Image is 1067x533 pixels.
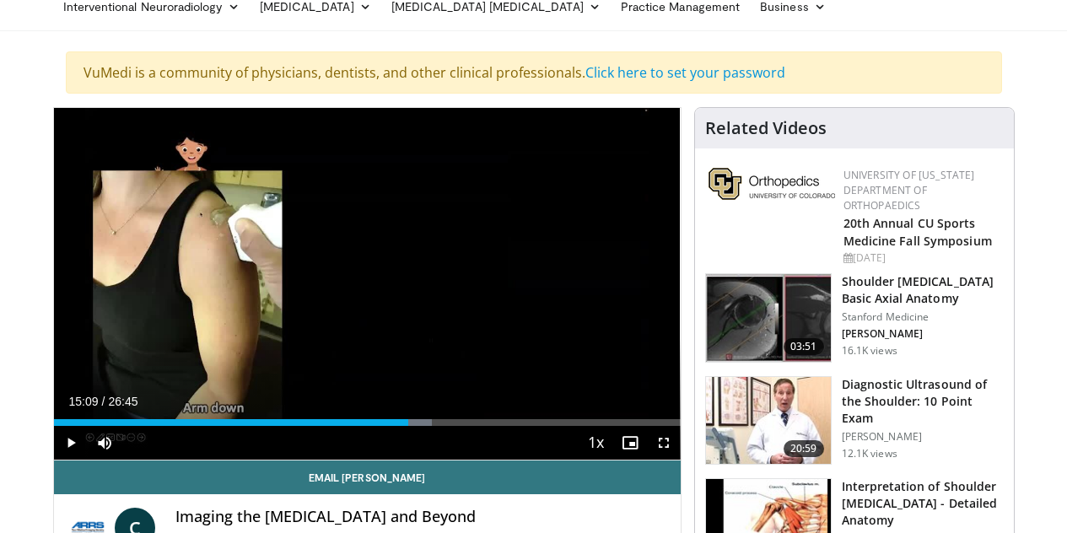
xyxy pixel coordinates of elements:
[108,395,137,408] span: 26:45
[842,447,897,460] p: 12.1K views
[69,395,99,408] span: 15:09
[585,63,785,82] a: Click here to set your password
[706,274,831,362] img: 843da3bf-65ba-4ef1-b378-e6073ff3724a.150x105_q85_crop-smart_upscale.jpg
[842,327,1004,341] p: [PERSON_NAME]
[175,508,667,526] h4: Imaging the [MEDICAL_DATA] and Beyond
[579,426,613,460] button: Playback Rate
[784,338,824,355] span: 03:51
[613,426,647,460] button: Enable picture-in-picture mode
[843,215,992,249] a: 20th Annual CU Sports Medicine Fall Symposium
[842,310,1004,324] p: Stanford Medicine
[54,419,681,426] div: Progress Bar
[842,344,897,358] p: 16.1K views
[784,440,824,457] span: 20:59
[54,108,681,460] video-js: Video Player
[709,168,835,200] img: 355603a8-37da-49b6-856f-e00d7e9307d3.png.150x105_q85_autocrop_double_scale_upscale_version-0.2.png
[647,426,681,460] button: Fullscreen
[705,273,1004,363] a: 03:51 Shoulder [MEDICAL_DATA] Basic Axial Anatomy Stanford Medicine [PERSON_NAME] 16.1K views
[706,377,831,465] img: 2e2aae31-c28f-4877-acf1-fe75dd611276.150x105_q85_crop-smart_upscale.jpg
[843,168,975,213] a: University of [US_STATE] Department of Orthopaedics
[842,376,1004,427] h3: Diagnostic Ultrasound of the Shoulder: 10 Point Exam
[54,426,88,460] button: Play
[88,426,121,460] button: Mute
[54,460,681,494] a: Email [PERSON_NAME]
[842,478,1004,529] h3: Interpretation of Shoulder [MEDICAL_DATA] - Detailed Anatomy
[705,376,1004,466] a: 20:59 Diagnostic Ultrasound of the Shoulder: 10 Point Exam [PERSON_NAME] 12.1K views
[842,273,1004,307] h3: Shoulder [MEDICAL_DATA] Basic Axial Anatomy
[705,118,827,138] h4: Related Videos
[66,51,1002,94] div: VuMedi is a community of physicians, dentists, and other clinical professionals.
[843,250,1000,266] div: [DATE]
[842,430,1004,444] p: [PERSON_NAME]
[102,395,105,408] span: /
